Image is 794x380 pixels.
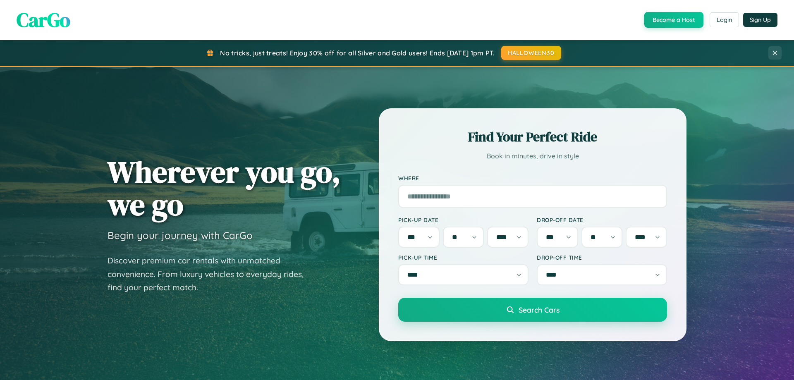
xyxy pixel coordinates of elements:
[537,216,667,223] label: Drop-off Date
[710,12,739,27] button: Login
[398,174,667,182] label: Where
[743,13,777,27] button: Sign Up
[519,305,560,314] span: Search Cars
[644,12,703,28] button: Become a Host
[220,49,495,57] span: No tricks, just treats! Enjoy 30% off for all Silver and Gold users! Ends [DATE] 1pm PT.
[537,254,667,261] label: Drop-off Time
[398,150,667,162] p: Book in minutes, drive in style
[108,254,314,294] p: Discover premium car rentals with unmatched convenience. From luxury vehicles to everyday rides, ...
[398,128,667,146] h2: Find Your Perfect Ride
[398,254,529,261] label: Pick-up Time
[108,229,253,241] h3: Begin your journey with CarGo
[108,155,341,221] h1: Wherever you go, we go
[17,6,70,33] span: CarGo
[398,216,529,223] label: Pick-up Date
[501,46,561,60] button: HALLOWEEN30
[398,298,667,322] button: Search Cars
